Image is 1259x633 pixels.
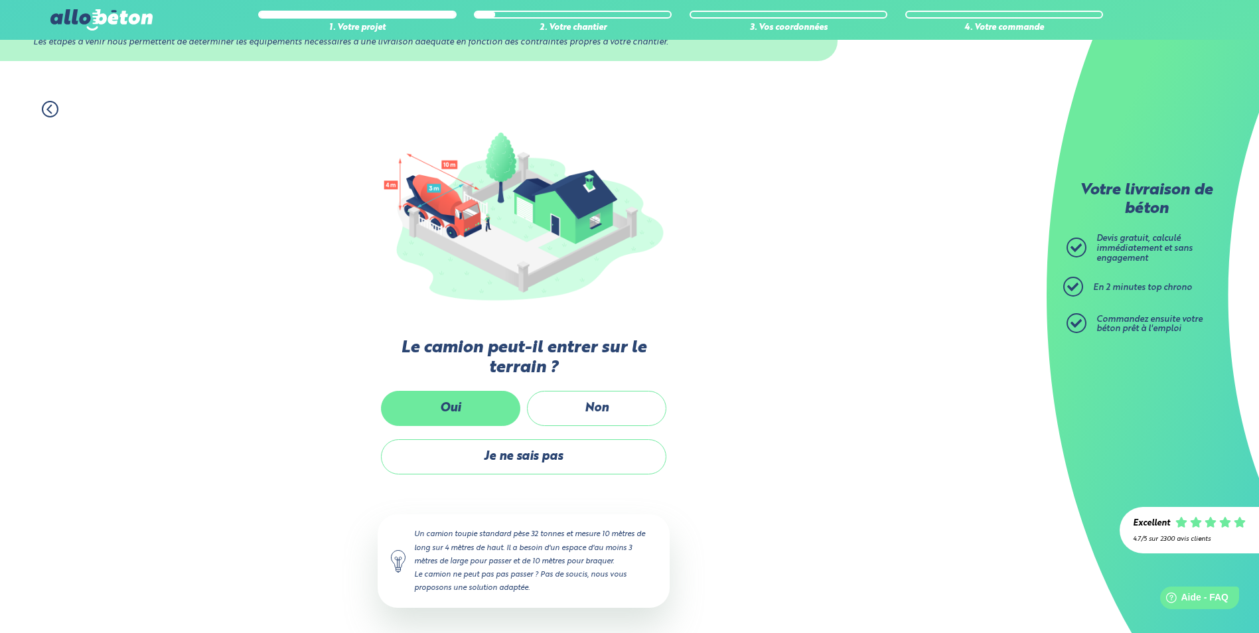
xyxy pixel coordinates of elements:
[474,23,672,33] div: 2. Votre chantier
[690,23,887,33] div: 3. Vos coordonnées
[378,514,670,608] div: Un camion toupie standard pèse 32 tonnes et mesure 10 mètres de long sur 4 mètres de haut. Il a b...
[1096,315,1203,334] span: Commandez ensuite votre béton prêt à l'emploi
[1141,581,1244,618] iframe: Help widget launcher
[33,38,804,48] div: Les étapes à venir nous permettent de déterminer les équipements nécessaires à une livraison adéq...
[258,23,456,33] div: 1. Votre projet
[905,23,1103,33] div: 4. Votre commande
[1093,283,1192,292] span: En 2 minutes top chrono
[527,391,666,426] label: Non
[1133,535,1246,543] div: 4.7/5 sur 2300 avis clients
[1070,182,1222,218] p: Votre livraison de béton
[1096,234,1193,262] span: Devis gratuit, calculé immédiatement et sans engagement
[50,9,153,31] img: allobéton
[1133,519,1170,529] div: Excellent
[381,391,520,426] label: Oui
[381,439,666,474] label: Je ne sais pas
[378,338,670,378] label: Le camion peut-il entrer sur le terrain ?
